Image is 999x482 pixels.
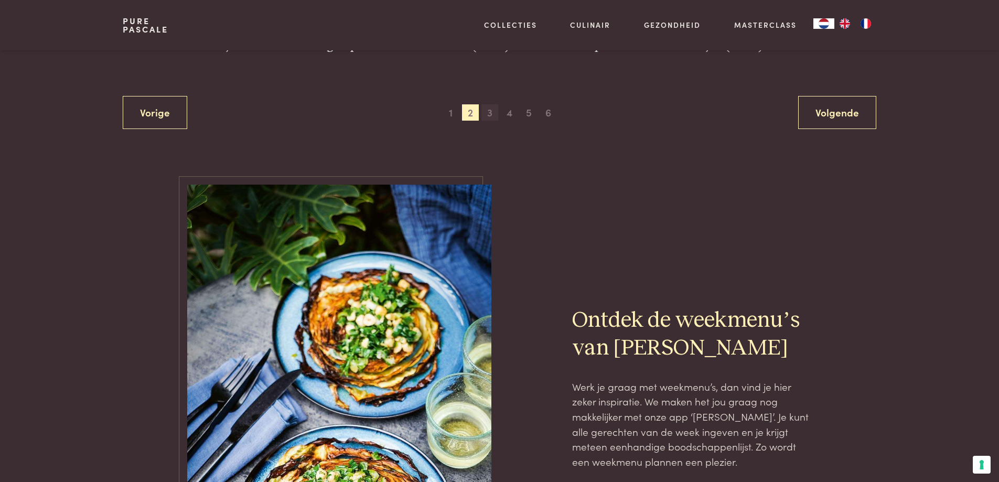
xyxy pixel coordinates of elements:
a: Culinair [570,19,610,30]
span: 2 [462,104,479,121]
span: 4 [501,104,518,121]
a: Masterclass [734,19,797,30]
span: 1 [443,104,459,121]
button: Uw voorkeuren voor toestemming voor trackingtechnologieën [973,456,991,474]
a: Collecties [484,19,537,30]
a: Gezondheid [644,19,701,30]
a: Vorige [123,96,187,129]
a: FR [855,18,876,29]
h2: Ontdek de weekmenu’s van [PERSON_NAME] [572,307,812,362]
a: PurePascale [123,17,168,34]
a: EN [834,18,855,29]
ul: Language list [834,18,876,29]
a: NL [813,18,834,29]
span: 3 [481,104,498,121]
div: Language [813,18,834,29]
p: Werk je graag met weekmenu’s, dan vind je hier zeker inspiratie. We maken het jou graag nog makke... [572,379,812,469]
aside: Language selected: Nederlands [813,18,876,29]
a: Volgende [798,96,876,129]
span: 5 [520,104,537,121]
span: 6 [540,104,557,121]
